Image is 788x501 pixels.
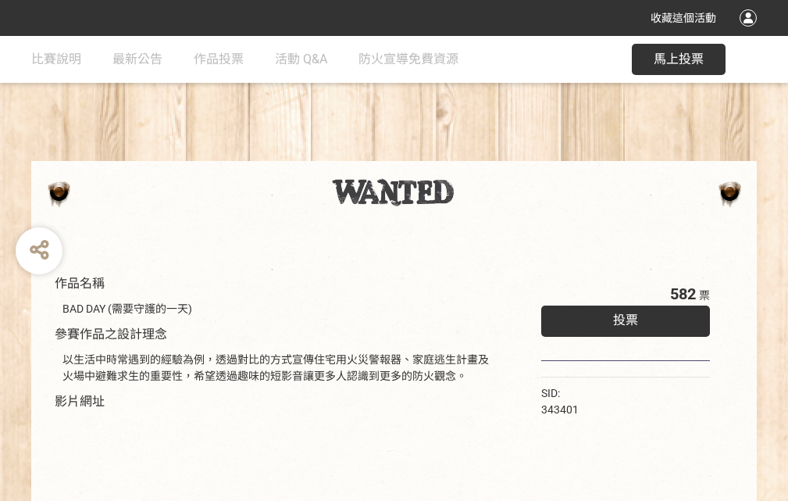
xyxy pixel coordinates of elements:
span: 馬上投票 [654,52,704,66]
span: 作品名稱 [55,276,105,291]
div: 以生活中時常遇到的經驗為例，透過對比的方式宣傳住宅用火災警報器、家庭逃生計畫及火場中避難求生的重要性，希望透過趣味的短影音讓更多人認識到更多的防火觀念。 [62,352,494,385]
span: 投票 [613,313,638,327]
span: 作品投票 [194,52,244,66]
span: 比賽說明 [31,52,81,66]
a: 最新公告 [112,36,162,83]
a: 活動 Q&A [275,36,327,83]
iframe: Facebook Share [583,385,661,401]
span: 活動 Q&A [275,52,327,66]
a: 作品投票 [194,36,244,83]
span: 影片網址 [55,394,105,409]
a: 比賽說明 [31,36,81,83]
span: 參賽作品之設計理念 [55,327,167,342]
span: 票 [699,289,710,302]
span: 最新公告 [112,52,162,66]
a: 防火宣導免費資源 [358,36,458,83]
span: 582 [670,284,696,303]
span: 防火宣導免費資源 [358,52,458,66]
button: 馬上投票 [632,44,726,75]
div: BAD DAY (需要守護的一天) [62,301,494,317]
span: SID: 343401 [541,387,579,416]
span: 收藏這個活動 [651,12,716,24]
